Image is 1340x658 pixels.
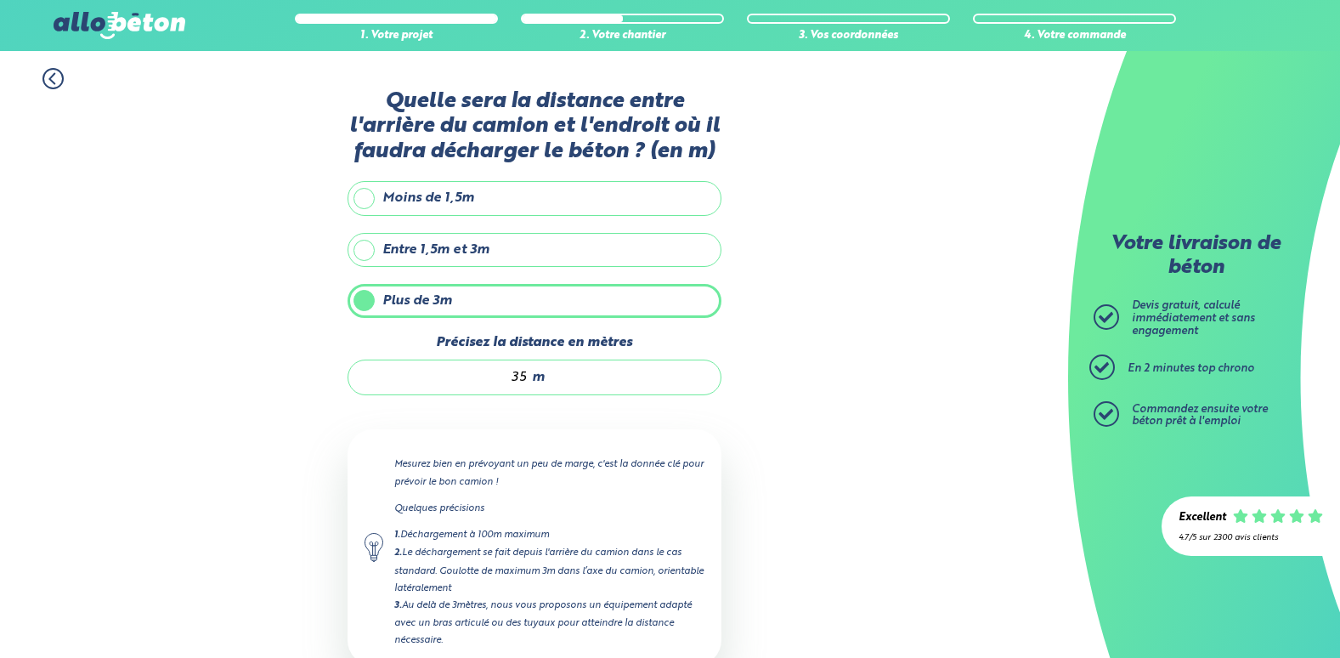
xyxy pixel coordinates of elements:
label: Quelle sera la distance entre l'arrière du camion et l'endroit où il faudra décharger le béton ? ... [348,89,721,164]
span: m [532,370,545,385]
div: Au delà de 3mètres, nous vous proposons un équipement adapté avec un bras articulé ou des tuyaux ... [394,597,704,649]
div: 1. Votre projet [295,30,498,43]
div: 3. Vos coordonnées [747,30,950,43]
label: Entre 1,5m et 3m [348,233,721,267]
input: 0 [365,369,528,386]
div: Le déchargement se fait depuis l'arrière du camion dans le cas standard. Goulotte de maximum 3m d... [394,544,704,596]
strong: 3. [394,601,402,610]
iframe: Help widget launcher [1189,592,1321,639]
label: Précisez la distance en mètres [348,335,721,350]
div: Déchargement à 100m maximum [394,526,704,544]
strong: 1. [394,530,400,540]
img: allobéton [54,12,184,39]
p: Quelques précisions [394,500,704,517]
label: Plus de 3m [348,284,721,318]
p: Mesurez bien en prévoyant un peu de marge, c'est la donnée clé pour prévoir le bon camion ! [394,456,704,490]
strong: 2. [394,548,402,558]
div: 2. Votre chantier [521,30,724,43]
label: Moins de 1,5m [348,181,721,215]
div: 4. Votre commande [973,30,1176,43]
